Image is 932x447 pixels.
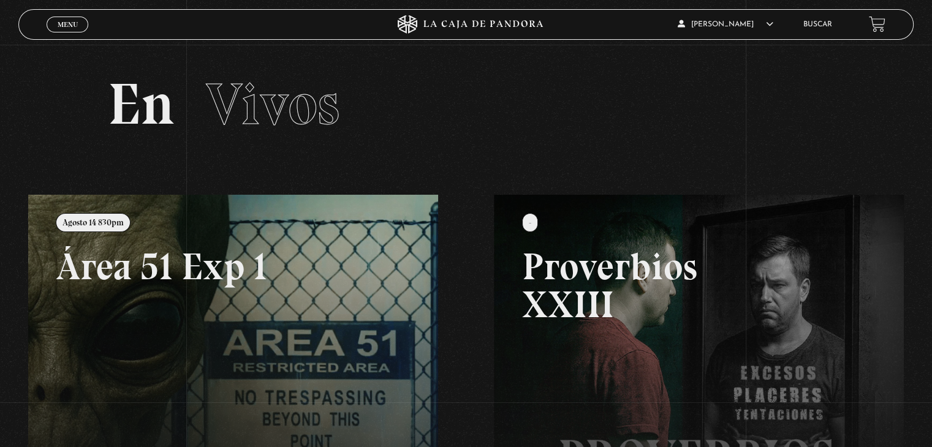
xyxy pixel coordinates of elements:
[803,21,832,28] a: Buscar
[108,75,824,133] h2: En
[53,31,82,39] span: Cerrar
[869,16,885,32] a: View your shopping cart
[58,21,78,28] span: Menu
[678,21,773,28] span: [PERSON_NAME]
[206,69,339,139] span: Vivos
